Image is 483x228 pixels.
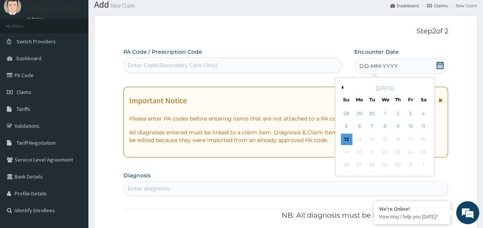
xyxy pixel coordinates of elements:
[17,38,56,45] span: Switch Providers
[356,96,362,103] div: Mo
[17,55,41,62] span: Dashboard
[354,146,365,158] div: Not available Monday, October 20th, 2025
[45,66,106,144] span: We're online!
[367,159,378,171] div: Not available Tuesday, October 28th, 2025
[354,134,365,145] div: Not available Monday, October 13th, 2025
[343,96,350,103] div: Su
[341,134,352,145] div: Choose Sunday, October 12th, 2025
[392,146,403,158] div: Not available Thursday, October 23rd, 2025
[379,205,445,212] div: We're Online!
[405,134,416,145] div: Not available Friday, October 17th, 2025
[427,2,448,9] a: Claims
[405,159,416,171] div: Not available Friday, October 31st, 2025
[123,27,448,36] p: Step 2 of 2
[129,115,443,122] p: Please enter PA codes before entering items that are not attached to a PA code
[129,96,187,105] h1: Important Notice
[123,211,448,221] p: NB: All diagnosis must be linked to a claim item
[340,107,430,172] div: month 2025-10
[382,96,388,103] div: We
[354,121,365,132] div: Choose Monday, October 6th, 2025
[40,43,129,53] div: Chat with us now
[109,3,135,8] small: New Claim
[367,146,378,158] div: Not available Tuesday, October 21st, 2025
[418,159,429,171] div: Not available Saturday, November 1st, 2025
[392,108,403,119] div: Choose Thursday, October 2nd, 2025
[354,108,365,119] div: Choose Monday, September 29th, 2025
[126,4,144,22] div: Minimize live chat window
[379,146,391,158] div: Not available Wednesday, October 22nd, 2025
[395,96,401,103] div: Th
[392,159,403,171] div: Not available Thursday, October 30th, 2025
[390,2,419,9] a: Dashboard
[128,61,218,69] div: Enter Code(Secondary Care Only)
[17,106,30,112] span: Tariffs
[17,139,56,146] span: Tariff Negotiation
[379,134,391,145] div: Not available Wednesday, October 15th, 2025
[407,96,414,103] div: Fr
[341,108,352,119] div: Choose Sunday, September 28th, 2025
[354,159,365,171] div: Not available Monday, October 27th, 2025
[367,121,378,132] div: Choose Tuesday, October 7th, 2025
[367,134,378,145] div: Not available Tuesday, October 14th, 2025
[17,89,32,96] span: Claims
[379,121,391,132] div: Choose Wednesday, October 8th, 2025
[339,84,431,92] div: [DATE]
[339,86,343,89] button: Previous Month
[129,129,443,144] p: All diagnoses entered must be linked to a claim item. Diagnosis & Claim Items that are visible bu...
[418,134,429,145] div: Not available Saturday, October 18th, 2025
[418,121,429,132] div: Choose Saturday, October 11th, 2025
[123,172,151,179] label: Diagnosis
[379,108,391,119] div: Choose Wednesday, October 1st, 2025
[14,38,31,58] img: d_794563401_company_1708531726252_794563401
[27,17,45,22] a: Online
[448,2,477,9] li: New Claim
[405,146,416,158] div: Not available Friday, October 24th, 2025
[405,121,416,132] div: Choose Friday, October 10th, 2025
[341,159,352,171] div: Not available Sunday, October 26th, 2025
[392,134,403,145] div: Not available Thursday, October 16th, 2025
[392,121,403,132] div: Choose Thursday, October 9th, 2025
[418,108,429,119] div: Choose Saturday, October 4th, 2025
[405,108,416,119] div: Choose Friday, October 3rd, 2025
[4,149,146,176] textarea: Type your message and hit 'Enter'
[354,48,398,56] label: Encounter Date
[369,96,375,103] div: Tu
[128,185,169,192] div: Enter diagnosis
[341,121,352,132] div: Choose Sunday, October 5th, 2025
[379,159,391,171] div: Not available Wednesday, October 29th, 2025
[367,108,378,119] div: Choose Tuesday, September 30th, 2025
[359,62,397,70] span: DD-MM-YYYY
[420,96,427,103] div: Sa
[379,213,445,220] p: How may I help you today?
[123,48,202,56] label: PA Code / Prescription Code
[341,146,352,158] div: Not available Sunday, October 19th, 2025
[27,6,77,13] p: [PERSON_NAME]
[418,146,429,158] div: Not available Saturday, October 25th, 2025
